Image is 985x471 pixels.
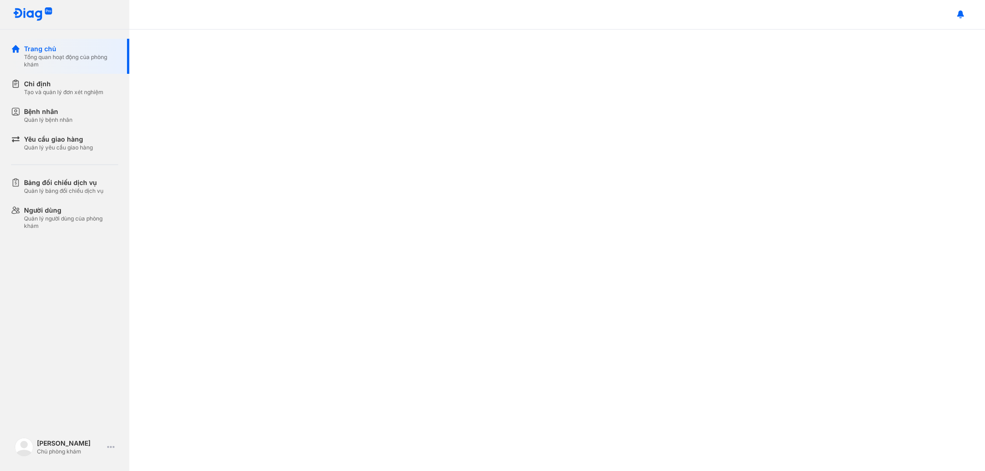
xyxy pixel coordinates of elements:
div: Chỉ định [24,79,103,89]
div: Tạo và quản lý đơn xét nghiệm [24,89,103,96]
div: Bảng đối chiếu dịch vụ [24,178,103,187]
div: Quản lý yêu cầu giao hàng [24,144,93,151]
div: Quản lý người dùng của phòng khám [24,215,118,230]
div: Quản lý bảng đối chiếu dịch vụ [24,187,103,195]
div: Chủ phòng khám [37,448,103,455]
img: logo [15,438,33,456]
div: Người dùng [24,206,118,215]
div: [PERSON_NAME] [37,439,103,448]
div: Quản lý bệnh nhân [24,116,73,124]
div: Yêu cầu giao hàng [24,135,93,144]
div: Tổng quan hoạt động của phòng khám [24,54,118,68]
div: Bệnh nhân [24,107,73,116]
img: logo [13,7,53,22]
div: Trang chủ [24,44,118,54]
